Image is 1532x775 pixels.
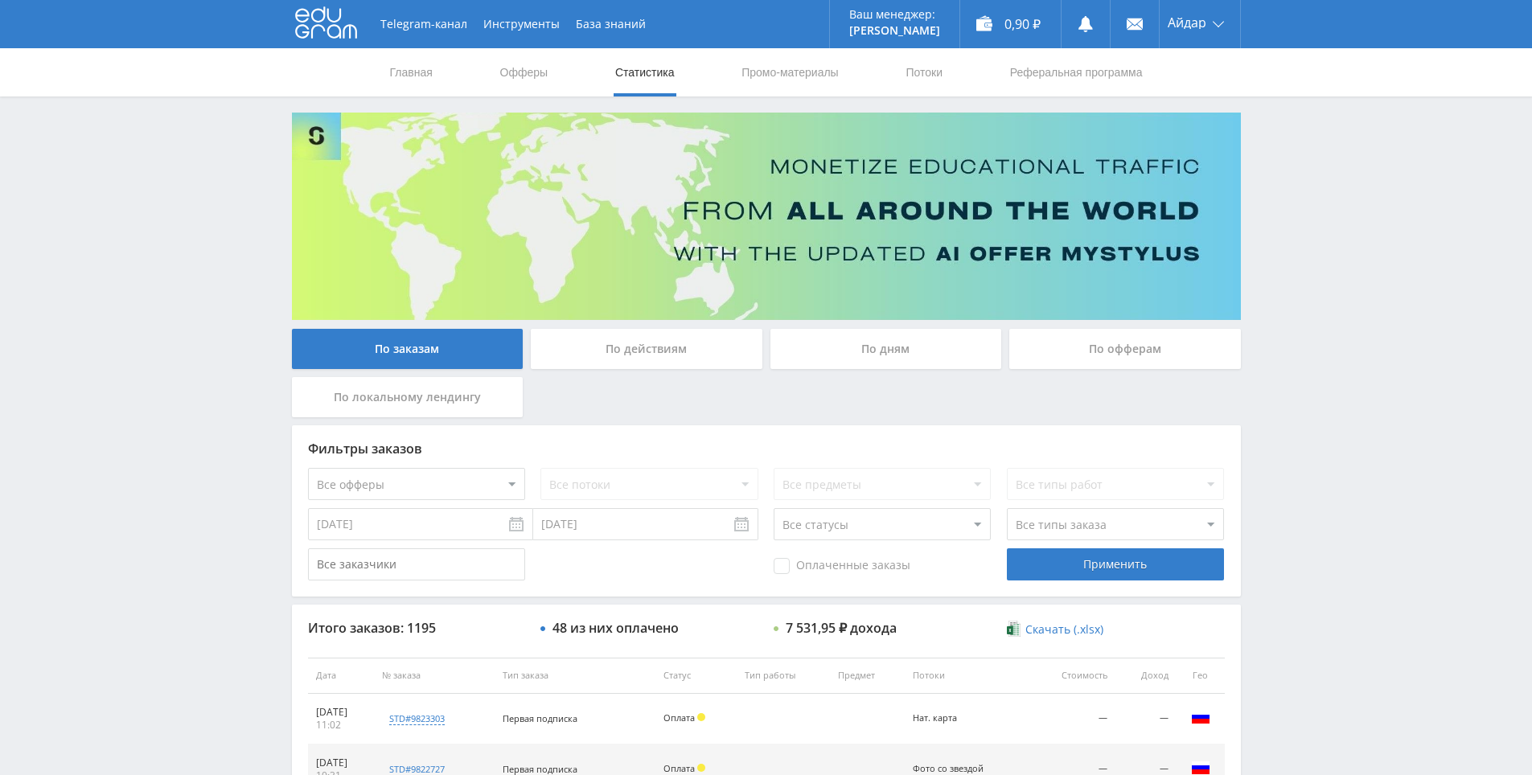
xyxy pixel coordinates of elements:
a: Скачать (.xlsx) [1007,621,1103,638]
div: По действиям [531,329,762,369]
th: Гео [1177,658,1225,694]
div: По офферам [1009,329,1241,369]
th: № заказа [374,658,495,694]
span: Айдар [1168,16,1206,29]
a: Главная [388,48,434,96]
span: Первая подписка [503,763,577,775]
a: Офферы [499,48,550,96]
div: 11:02 [316,719,367,732]
div: Фильтры заказов [308,441,1225,456]
input: Все заказчики [308,548,525,580]
span: Оплата [663,711,695,724]
th: Тип заказа [495,658,655,694]
div: Итого заказов: 1195 [308,621,525,635]
div: [DATE] [316,706,367,719]
span: Скачать (.xlsx) [1025,623,1103,636]
div: По дням [770,329,1002,369]
span: Холд [697,764,705,772]
img: xlsx [1007,621,1021,637]
td: — [1029,694,1115,744]
div: Фото со звездой [913,764,985,774]
td: — [1115,694,1177,744]
div: Нат. карта [913,713,985,724]
a: Промо-материалы [740,48,840,96]
span: Оплата [663,762,695,774]
th: Доход [1115,658,1177,694]
p: Ваш менеджер: [849,8,940,21]
th: Дата [308,658,375,694]
a: Потоки [904,48,944,96]
span: Оплаченные заказы [774,558,910,574]
div: 7 531,95 ₽ дохода [786,621,897,635]
th: Статус [655,658,737,694]
div: std#9823303 [389,712,445,725]
span: Первая подписка [503,712,577,724]
a: Статистика [614,48,676,96]
div: По заказам [292,329,524,369]
th: Тип работы [737,658,830,694]
p: [PERSON_NAME] [849,24,940,37]
div: 48 из них оплачено [552,621,679,635]
div: [DATE] [316,757,367,769]
div: Применить [1007,548,1224,580]
th: Потоки [905,658,1029,694]
img: Banner [292,113,1241,320]
th: Стоимость [1029,658,1115,694]
th: Предмет [830,658,904,694]
img: rus.png [1191,707,1210,727]
div: По локальному лендингу [292,377,524,417]
a: Реферальная программа [1008,48,1144,96]
span: Холд [697,713,705,721]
